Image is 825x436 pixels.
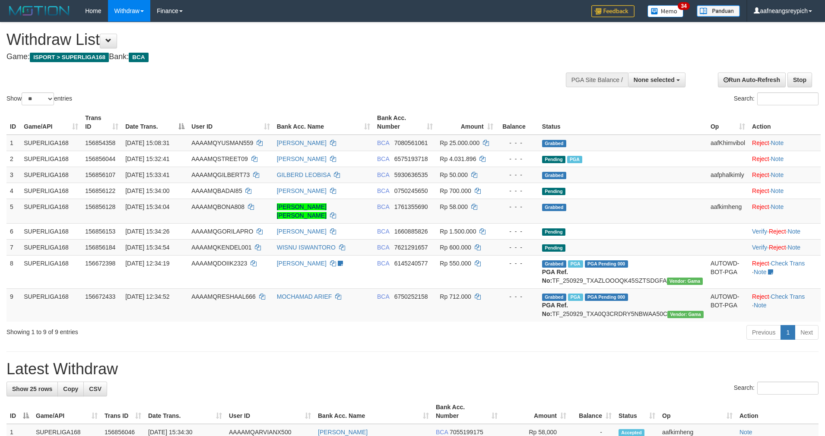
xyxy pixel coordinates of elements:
a: [PERSON_NAME] [277,139,327,146]
a: Verify [752,228,767,235]
a: [PERSON_NAME] [PERSON_NAME] [277,203,327,219]
span: BCA [436,429,448,436]
h4: Game: Bank: [6,53,541,61]
a: Previous [746,325,781,340]
div: - - - [500,155,535,163]
span: Grabbed [542,204,566,211]
span: Copy 7055199175 to clipboard [450,429,483,436]
span: Rp 600.000 [440,244,471,251]
a: Reject [769,244,786,251]
b: PGA Ref. No: [542,269,568,284]
a: Note [771,155,784,162]
span: PGA Pending [585,260,628,268]
span: Show 25 rows [12,385,52,392]
a: Note [771,187,784,194]
th: Game/API: activate to sort column ascending [20,110,82,135]
td: TF_250929_TXAZLOOOQK45SZTSDGFA [539,255,707,288]
span: Pending [542,244,565,252]
span: Grabbed [542,294,566,301]
span: Marked by aafsoycanthlai [568,294,583,301]
td: SUPERLIGA168 [20,223,82,239]
a: Check Trans [771,260,805,267]
td: TF_250929_TXA0Q3CRDRY5NBWAA50C [539,288,707,322]
span: AAAAMQYUSMAN559 [191,139,253,146]
label: Search: [734,92,819,105]
span: 156854358 [85,139,115,146]
span: Copy 0750245650 to clipboard [394,187,428,194]
a: 1 [781,325,795,340]
span: None selected [634,76,675,83]
span: AAAAMQGILBERT73 [191,171,250,178]
a: Reject [752,139,769,146]
h1: Withdraw List [6,31,541,48]
th: Bank Acc. Number: activate to sort column ascending [374,110,436,135]
a: MOCHAMAD ARIEF [277,293,332,300]
td: 3 [6,167,20,183]
span: [DATE] 15:34:26 [125,228,169,235]
span: Copy 7080561061 to clipboard [394,139,428,146]
a: [PERSON_NAME] [277,260,327,267]
a: WISNU ISWANTORO [277,244,336,251]
span: Rp 4.031.896 [440,155,476,162]
span: 156672398 [85,260,115,267]
span: [DATE] 12:34:19 [125,260,169,267]
td: AUTOWD-BOT-PGA [707,288,749,322]
span: Copy 5930636535 to clipboard [394,171,428,178]
th: Action [749,110,821,135]
span: Rp 700.000 [440,187,471,194]
a: Note [788,244,801,251]
th: ID [6,110,20,135]
div: - - - [500,227,535,236]
td: · · [749,239,821,255]
span: 156856184 [85,244,115,251]
span: Rp 25.000.000 [440,139,479,146]
a: Note [771,203,784,210]
th: Bank Acc. Number: activate to sort column ascending [432,399,501,424]
th: Date Trans.: activate to sort column descending [122,110,188,135]
img: Button%20Memo.svg [647,5,684,17]
a: Stop [787,73,812,87]
td: 4 [6,183,20,199]
span: AAAAMQGORILAPRO [191,228,253,235]
span: Vendor URL: https://trx31.1velocity.biz [667,278,703,285]
td: 7 [6,239,20,255]
div: - - - [500,292,535,301]
th: Balance: activate to sort column ascending [570,399,615,424]
span: CSV [89,385,102,392]
input: Search: [757,92,819,105]
td: · [749,167,821,183]
td: AUTOWD-BOT-PGA [707,255,749,288]
span: BCA [377,260,389,267]
span: BCA [377,139,389,146]
span: Vendor URL: https://trx31.1velocity.biz [667,311,704,318]
h1: Latest Withdraw [6,360,819,378]
a: GILBERD LEOBISA [277,171,331,178]
td: aafphalkimly [707,167,749,183]
span: [DATE] 15:08:31 [125,139,169,146]
a: Next [795,325,819,340]
span: AAAAMQBADAI85 [191,187,242,194]
span: Rp 50.000 [440,171,468,178]
span: BCA [129,53,148,62]
span: BCA [377,187,389,194]
a: Note [771,139,784,146]
span: BCA [377,228,389,235]
div: - - - [500,202,535,211]
td: SUPERLIGA168 [20,167,82,183]
th: Status [539,110,707,135]
div: PGA Site Balance / [566,73,628,87]
div: - - - [500,139,535,147]
span: Marked by aafsoycanthlai [568,260,583,268]
a: Reject [752,155,769,162]
a: Run Auto-Refresh [718,73,786,87]
span: 156856122 [85,187,115,194]
span: Copy 6575193718 to clipboard [394,155,428,162]
label: Search: [734,382,819,395]
span: [DATE] 15:34:04 [125,203,169,210]
img: panduan.png [697,5,740,17]
span: AAAAMQSTREET09 [191,155,248,162]
a: Note [771,171,784,178]
div: - - - [500,186,535,195]
div: - - - [500,259,535,268]
span: BCA [377,155,389,162]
